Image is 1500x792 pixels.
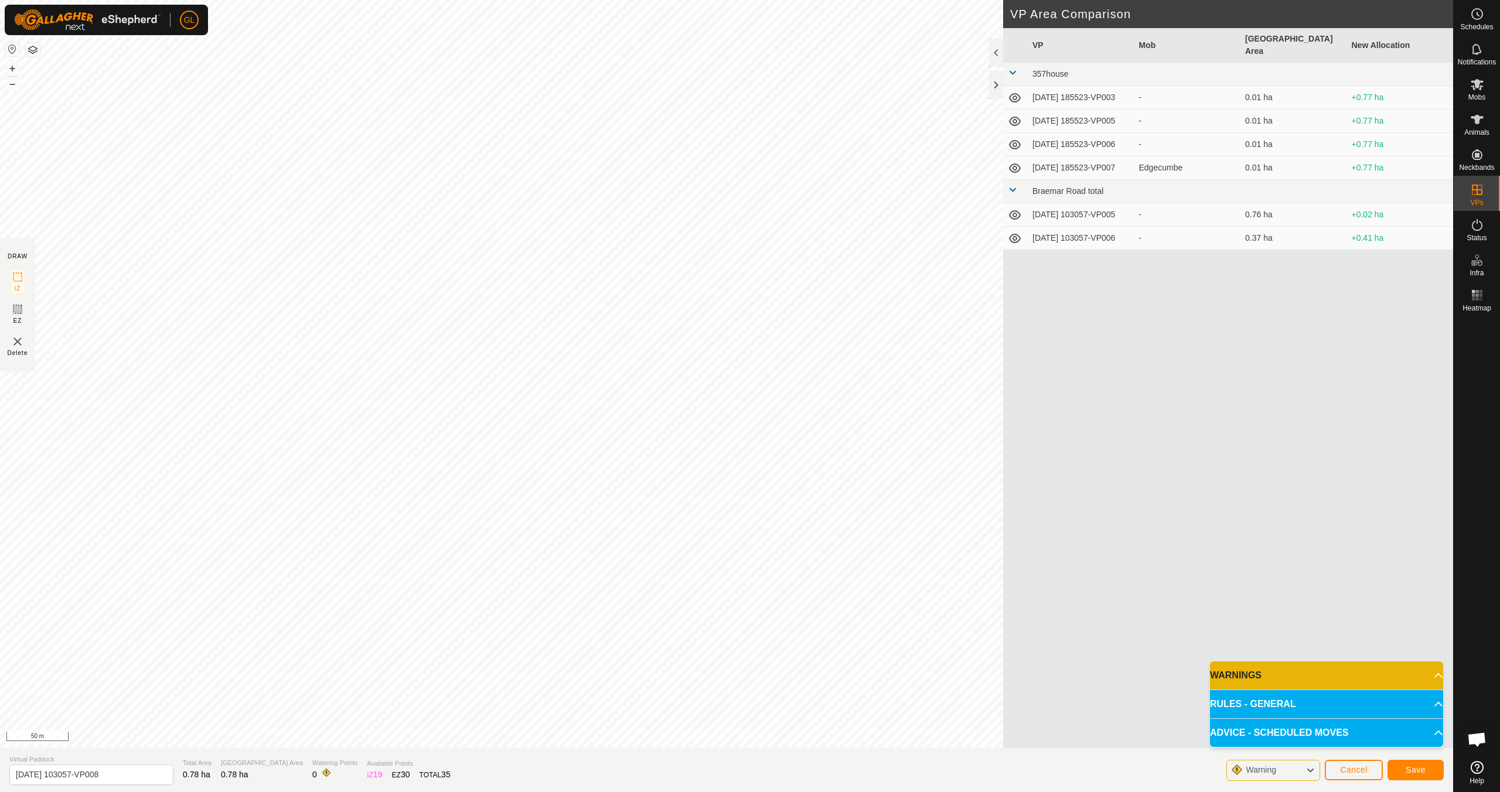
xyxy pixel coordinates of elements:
td: [DATE] 103057-VP005 [1028,203,1134,227]
td: +0.77 ha [1347,133,1454,156]
td: 0.01 ha [1240,156,1347,180]
div: EZ [392,769,410,781]
span: 357house [1032,69,1069,78]
div: Open chat [1460,722,1495,757]
span: Warning [1246,765,1276,774]
button: – [5,77,19,91]
a: Contact Us [738,732,773,743]
span: [GEOGRAPHIC_DATA] Area [221,758,303,768]
td: [DATE] 185523-VP007 [1028,156,1134,180]
td: +0.77 ha [1347,110,1454,133]
th: Mob [1134,28,1241,63]
span: 35 [441,770,451,779]
span: Infra [1470,269,1484,276]
img: VP [11,334,25,349]
span: Delete [8,349,28,357]
div: DRAW [8,252,28,261]
span: Neckbands [1459,164,1494,171]
h2: VP Area Comparison [1010,7,1453,21]
td: [DATE] 185523-VP003 [1028,86,1134,110]
span: Animals [1464,129,1489,136]
span: 0.78 ha [183,770,210,779]
td: 0.01 ha [1240,86,1347,110]
th: New Allocation [1347,28,1454,63]
td: 0.01 ha [1240,110,1347,133]
span: Available Points [367,759,450,769]
span: Virtual Paddock [9,755,173,764]
div: Edgecumbe [1139,162,1236,174]
span: Heatmap [1462,305,1491,312]
p-accordion-header: RULES - GENERAL [1210,690,1443,718]
div: - [1139,209,1236,221]
div: TOTAL [420,769,451,781]
span: Mobs [1468,94,1485,101]
span: Schedules [1460,23,1493,30]
span: WARNINGS [1210,668,1262,682]
span: VPs [1470,199,1483,206]
span: IZ [15,284,21,293]
div: - [1139,115,1236,127]
td: +0.41 ha [1347,227,1454,250]
button: Cancel [1325,760,1383,780]
button: + [5,62,19,76]
span: EZ [13,316,22,325]
div: IZ [367,769,382,781]
td: +0.02 ha [1347,203,1454,227]
img: Gallagher Logo [14,9,161,30]
a: Privacy Policy [680,732,724,743]
span: 19 [373,770,383,779]
span: Total Area [183,758,212,768]
th: VP [1028,28,1134,63]
div: - [1139,232,1236,244]
button: Map Layers [26,43,40,57]
td: [DATE] 185523-VP006 [1028,133,1134,156]
span: 30 [401,770,410,779]
span: Cancel [1340,765,1368,774]
span: GL [184,14,195,26]
td: 0.01 ha [1240,133,1347,156]
span: Status [1467,234,1487,241]
p-accordion-header: ADVICE - SCHEDULED MOVES [1210,719,1443,747]
span: RULES - GENERAL [1210,697,1296,711]
button: Reset Map [5,42,19,56]
span: Watering Points [312,758,357,768]
span: Braemar Road total [1032,186,1103,196]
span: Notifications [1458,59,1496,66]
td: 0.37 ha [1240,227,1347,250]
span: ADVICE - SCHEDULED MOVES [1210,726,1348,740]
div: - [1139,138,1236,151]
span: Save [1406,765,1426,774]
span: 0.78 ha [221,770,248,779]
td: 0.76 ha [1240,203,1347,227]
th: [GEOGRAPHIC_DATA] Area [1240,28,1347,63]
td: [DATE] 103057-VP006 [1028,227,1134,250]
td: +0.77 ha [1347,86,1454,110]
span: 0 [312,770,317,779]
td: +0.77 ha [1347,156,1454,180]
div: - [1139,91,1236,104]
td: [DATE] 185523-VP005 [1028,110,1134,133]
button: Save [1387,760,1444,780]
span: Help [1470,777,1484,784]
a: Help [1454,756,1500,789]
p-accordion-header: WARNINGS [1210,661,1443,689]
